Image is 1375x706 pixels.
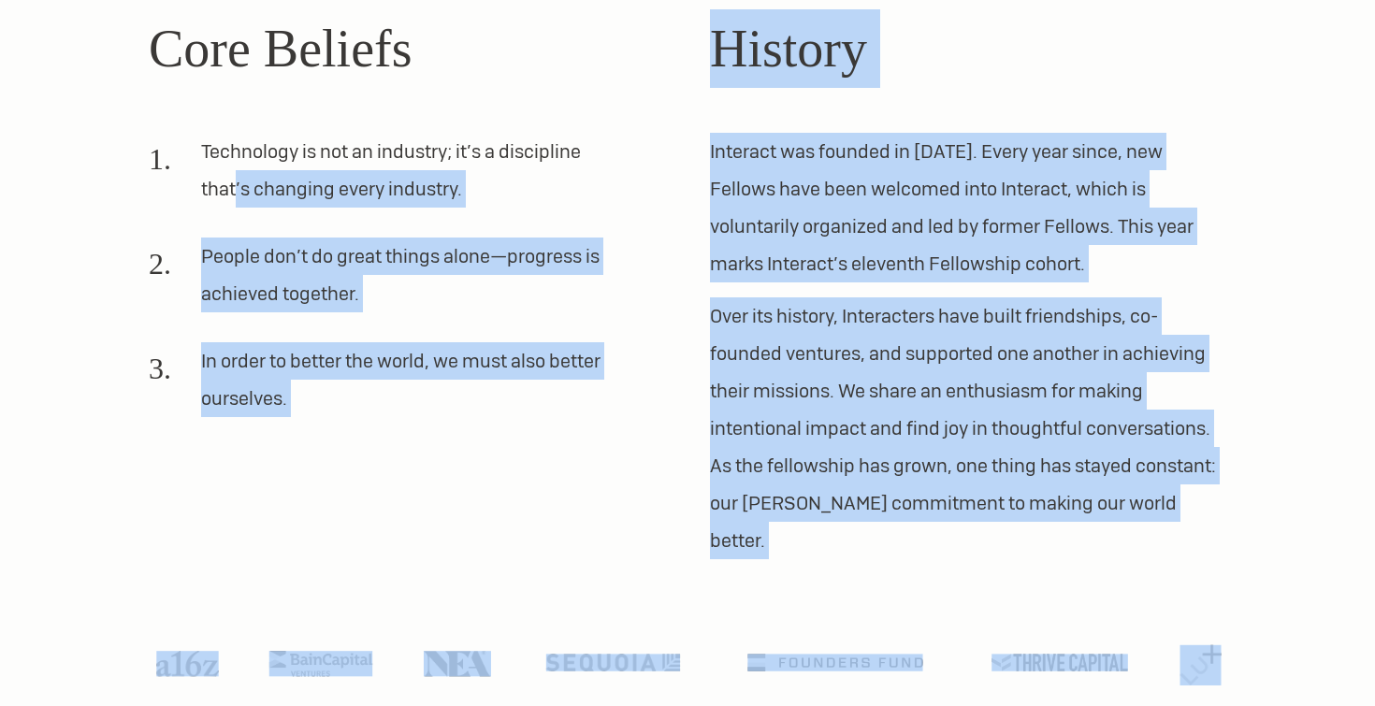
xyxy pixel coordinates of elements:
h2: History [710,9,1226,88]
img: Founders Fund logo [748,654,923,671]
p: Over its history, Interacters have built friendships, co-founded ventures, and supported one anot... [710,297,1226,559]
img: NEA logo [424,651,491,676]
img: A16Z logo [156,651,218,676]
img: Thrive Capital logo [991,654,1128,671]
h2: Core Beliefs [149,9,665,88]
img: Lux Capital logo [1180,645,1221,685]
img: Sequoia logo [545,654,679,671]
li: Technology is not an industry; it’s a discipline that’s changing every industry. [149,133,620,223]
p: Interact was founded in [DATE]. Every year since, new Fellows have been welcomed into Interact, w... [710,133,1226,282]
li: People don’t do great things alone—progress is achieved together. [149,238,620,327]
li: In order to better the world, we must also better ourselves. [149,342,620,432]
img: Bain Capital Ventures logo [269,651,372,676]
